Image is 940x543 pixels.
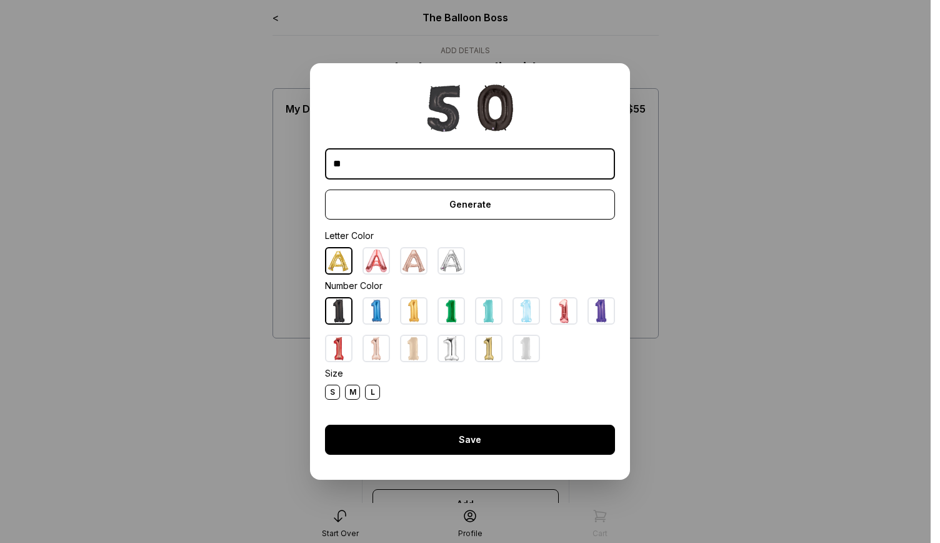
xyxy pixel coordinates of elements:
div: Letter Color [325,230,615,242]
div: Save [325,425,615,455]
div: Number Color [325,280,615,292]
div: S [325,385,340,400]
div: Generate [325,190,615,220]
div: L [365,385,380,400]
div: M [345,385,360,400]
div: Size [325,367,615,380]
